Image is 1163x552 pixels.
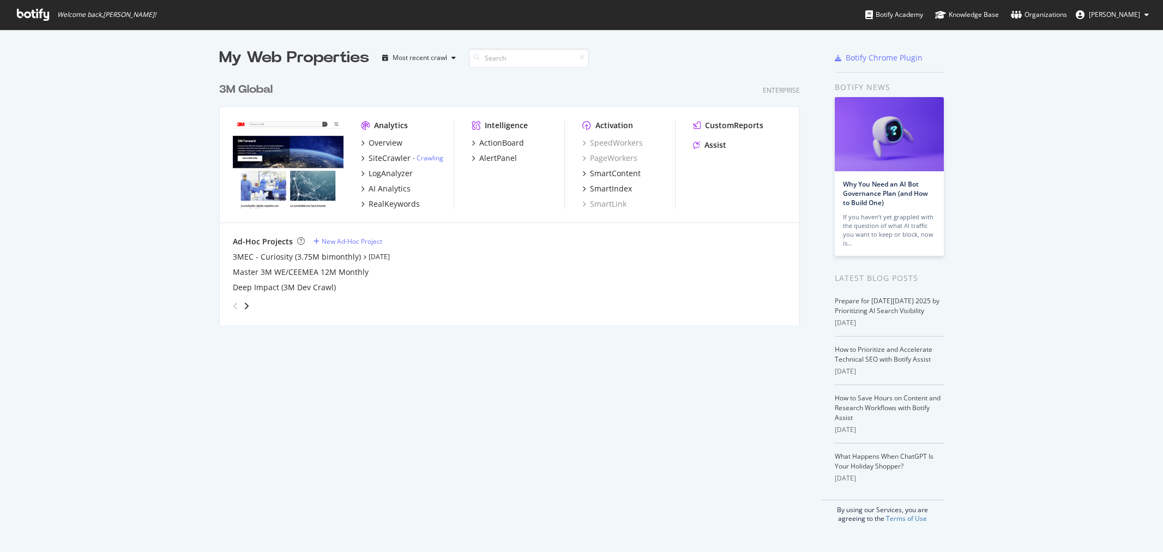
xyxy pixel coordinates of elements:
button: Most recent crawl [378,49,460,67]
a: Overview [361,137,402,148]
div: If you haven’t yet grappled with the question of what AI traffic you want to keep or block, now is… [843,213,936,248]
button: [PERSON_NAME] [1067,6,1158,23]
div: Botify Chrome Plugin [846,52,923,63]
a: SmartLink [582,199,626,209]
a: Terms of Use [886,514,927,523]
a: 3MEC - Curiosity (3.75M bimonthly) [233,251,361,262]
div: New Ad-Hoc Project [322,237,382,246]
div: Knowledge Base [935,9,999,20]
img: Why You Need an AI Bot Governance Plan (and How to Build One) [835,97,944,171]
a: Crawling [417,153,443,163]
a: 3M Global [219,82,277,98]
a: AlertPanel [472,153,517,164]
div: angle-left [228,297,243,315]
a: SpeedWorkers [582,137,643,148]
a: Assist [693,140,726,151]
a: Prepare for [DATE][DATE] 2025 by Prioritizing AI Search Visibility [835,296,939,315]
div: My Web Properties [219,47,369,69]
a: SiteCrawler- Crawling [361,153,443,164]
a: How to Prioritize and Accelerate Technical SEO with Botify Assist [835,345,932,364]
a: SmartIndex [582,183,632,194]
div: By using our Services, you are agreeing to the [821,500,944,523]
div: Botify news [835,81,944,93]
div: Overview [369,137,402,148]
div: RealKeywords [369,199,420,209]
a: [DATE] [369,252,390,261]
div: Latest Blog Posts [835,272,944,284]
span: Welcome back, [PERSON_NAME] ! [57,10,156,19]
a: Master 3M WE/CEEMEA 12M Monthly [233,267,369,278]
input: Search [469,49,589,68]
div: Enterprise [763,86,800,95]
div: CustomReports [705,120,763,131]
div: [DATE] [835,425,944,435]
div: [DATE] [835,318,944,328]
div: - [413,153,443,163]
div: ActionBoard [479,137,524,148]
a: RealKeywords [361,199,420,209]
div: 3M Global [219,82,273,98]
a: LogAnalyzer [361,168,413,179]
div: Analytics [374,120,408,131]
a: PageWorkers [582,153,637,164]
a: What Happens When ChatGPT Is Your Holiday Shopper? [835,452,933,471]
a: ActionBoard [472,137,524,148]
div: angle-right [243,301,250,311]
div: SiteCrawler [369,153,411,164]
div: [DATE] [835,367,944,376]
a: AI Analytics [361,183,411,194]
a: SmartContent [582,168,641,179]
a: Deep Impact (3M Dev Crawl) [233,282,336,293]
a: CustomReports [693,120,763,131]
div: Activation [595,120,633,131]
div: Assist [704,140,726,151]
a: Botify Chrome Plugin [835,52,923,63]
div: Intelligence [485,120,528,131]
div: Botify Academy [865,9,923,20]
div: SmartIndex [590,183,632,194]
div: grid [219,69,809,325]
span: Alexander Parrales [1089,10,1140,19]
a: Why You Need an AI Bot Governance Plan (and How to Build One) [843,179,928,207]
a: How to Save Hours on Content and Research Workflows with Botify Assist [835,393,941,422]
div: [DATE] [835,473,944,483]
a: New Ad-Hoc Project [314,237,382,246]
div: Organizations [1011,9,1067,20]
img: www.command.com [233,120,344,208]
div: LogAnalyzer [369,168,413,179]
div: Most recent crawl [393,55,447,61]
div: SmartContent [590,168,641,179]
div: AI Analytics [369,183,411,194]
div: Ad-Hoc Projects [233,236,293,247]
div: AlertPanel [479,153,517,164]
